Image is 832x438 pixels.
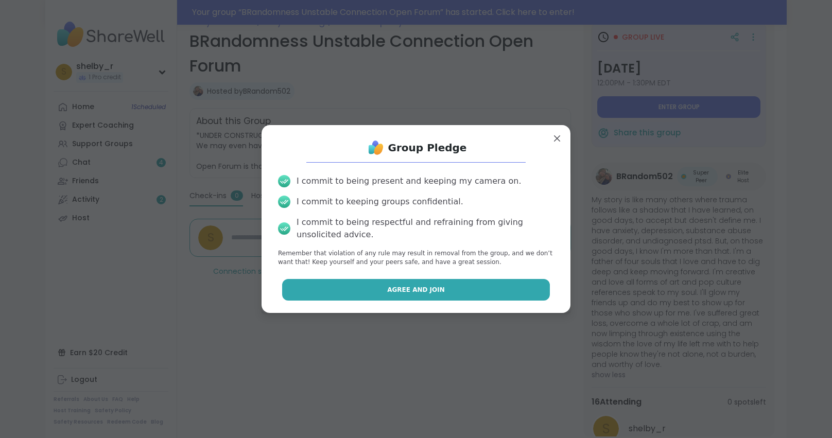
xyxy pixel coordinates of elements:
[387,285,445,294] span: Agree and Join
[297,175,521,187] div: I commit to being present and keeping my camera on.
[297,216,554,241] div: I commit to being respectful and refraining from giving unsolicited advice.
[282,279,550,301] button: Agree and Join
[366,137,386,158] img: ShareWell Logo
[297,196,463,208] div: I commit to keeping groups confidential.
[278,249,554,267] p: Remember that violation of any rule may result in removal from the group, and we don’t want that!...
[388,141,467,155] h1: Group Pledge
